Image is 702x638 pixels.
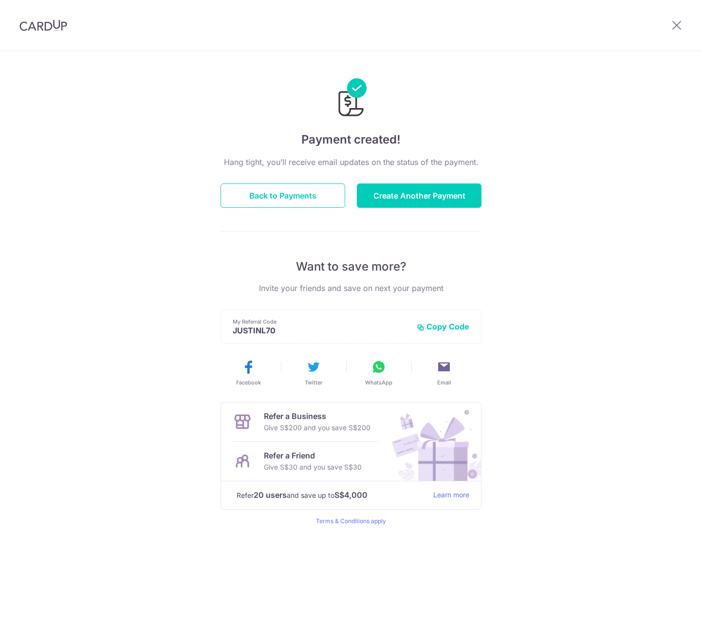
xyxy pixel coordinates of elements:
[221,131,481,148] h4: Payment created!
[264,422,370,434] p: Give S$200 and you save S$200
[254,489,287,501] strong: 20 users
[264,450,362,461] p: Refer a Friend
[237,489,425,501] p: Refer and save up to
[417,322,469,331] button: Copy Code
[19,19,67,31] img: CardUp
[357,183,481,208] button: Create Another Payment
[437,379,451,386] span: Email
[233,326,409,335] p: JUSTINL70
[233,318,409,326] p: My Referral Code
[305,379,322,386] span: Twitter
[221,259,481,274] p: Want to save more?
[316,517,386,525] a: Terms & Conditions apply
[221,156,481,168] p: Hang tight, you’ll receive email updates on the status of the payment.
[433,489,469,501] a: Learn more
[221,282,481,294] p: Invite your friends and save on next your payment
[415,359,473,386] button: Email
[264,410,370,422] p: Refer a Business
[285,359,342,386] button: Twitter
[350,359,407,386] button: WhatsApp
[334,489,368,501] strong: S$4,000
[383,402,481,481] img: Refer
[365,379,392,386] span: WhatsApp
[220,359,277,386] button: Facebook
[221,183,345,208] button: Back to Payments
[264,461,362,473] p: Give S$30 and you save S$30
[335,78,367,119] img: Payments
[236,379,261,386] span: Facebook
